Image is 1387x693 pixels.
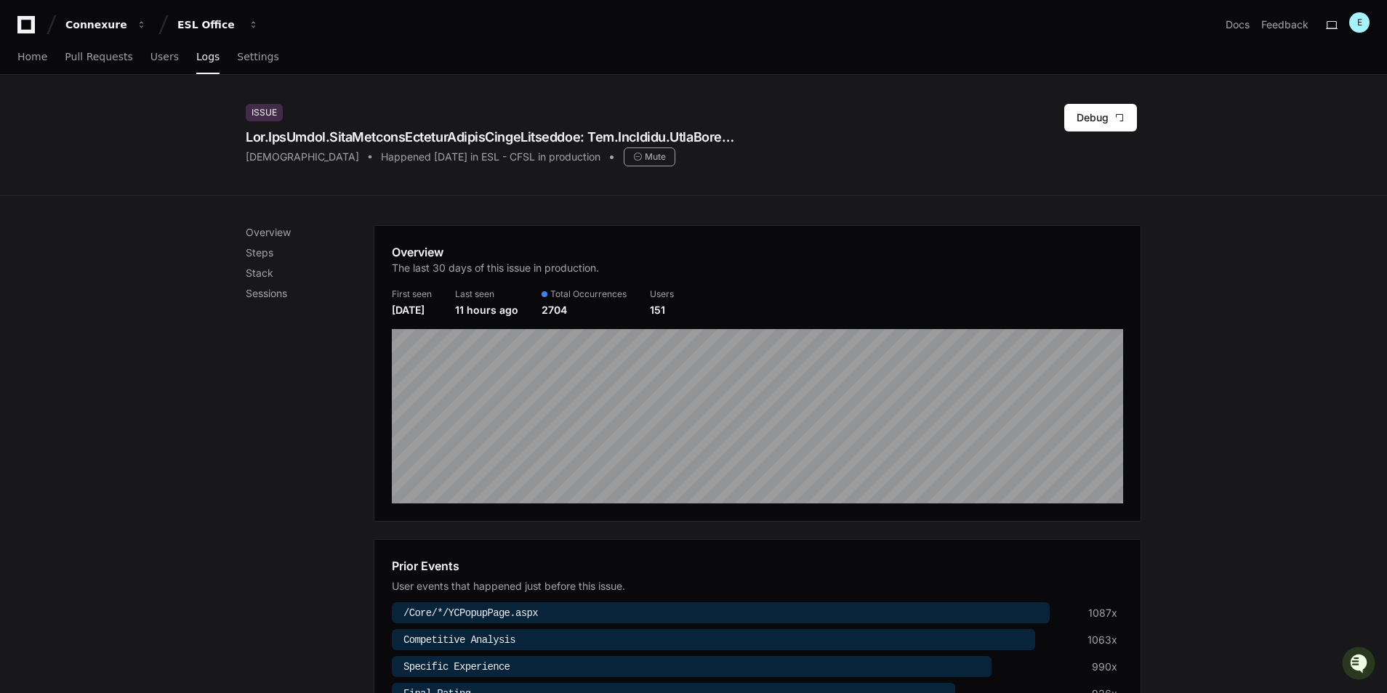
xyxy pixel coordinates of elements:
[1088,633,1117,647] div: 1063x
[129,234,158,246] span: [DATE]
[121,234,126,246] span: •
[246,225,374,240] p: Overview
[650,288,674,300] div: Users
[31,108,57,134] img: 7521149027303_d2c55a7ec3fe4098c2f6_72.png
[15,220,38,243] img: Eduardo Gregorio
[1261,17,1308,32] button: Feedback
[65,123,200,134] div: We're available if you need us!
[15,58,265,81] div: Welcome
[15,158,97,170] div: Past conversations
[403,634,515,646] span: Competitive Analysis
[15,181,38,204] img: Eduardo Gregorio
[45,234,118,246] span: [PERSON_NAME]
[172,12,265,38] button: ESL Office
[121,195,126,206] span: •
[392,303,432,317] div: [DATE]
[1088,606,1117,620] div: 1087x
[15,108,41,134] img: 1756235613930-3d25f9e4-fa56-45dd-b3ad-e072dfbd1548
[65,52,132,61] span: Pull Requests
[17,41,47,74] a: Home
[542,303,627,317] div: 2704
[550,288,627,300] span: Total Occurrences
[403,661,510,673] span: Specific Experience
[237,52,278,61] span: Settings
[196,52,220,61] span: Logs
[392,243,599,261] h1: Overview
[392,243,1123,284] app-pz-page-link-header: Overview
[129,195,158,206] span: [DATE]
[246,104,283,121] div: Issue
[177,17,240,32] div: ESL Office
[65,17,128,32] div: Connexure
[1064,104,1137,131] button: Debug
[381,150,600,164] div: Happened [DATE] in ESL - CFSL in production
[392,557,459,575] h1: Prior Events
[392,579,1123,593] div: User events that happened just before this issue.
[246,150,359,164] div: [DEMOGRAPHIC_DATA]
[455,303,518,317] div: 11 hours ago
[1340,645,1380,684] iframe: Open customer support
[196,41,220,74] a: Logs
[65,41,132,74] a: Pull Requests
[1226,17,1250,32] a: Docs
[624,147,675,166] div: Mute
[225,155,265,173] button: See all
[1357,17,1362,28] h1: E
[455,288,518,300] div: Last seen
[65,108,238,123] div: Start new chat
[246,286,374,301] p: Sessions
[1349,12,1370,33] button: E
[246,127,734,147] div: Lor.IpsUmdol.SitaMetconsEcteturAdipisCingeLitseddoe: Tem.IncIdidu.UtlaBoreetdOloremaGnaaliQuaenIm...
[403,607,538,619] span: /Core/*/YCPopupPage.aspx
[150,52,179,61] span: Users
[1092,660,1117,674] div: 990x
[45,195,118,206] span: [PERSON_NAME]
[150,41,179,74] a: Users
[17,52,47,61] span: Home
[392,288,432,300] div: First seen
[247,113,265,130] button: Start new chat
[15,15,44,44] img: PlayerZero
[237,41,278,74] a: Settings
[650,303,674,317] div: 151
[246,246,374,260] p: Steps
[60,12,153,38] button: Connexure
[246,266,374,280] p: Stack
[102,266,176,277] a: Powered byPylon
[145,267,176,277] span: Pylon
[392,261,599,275] p: The last 30 days of this issue in production.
